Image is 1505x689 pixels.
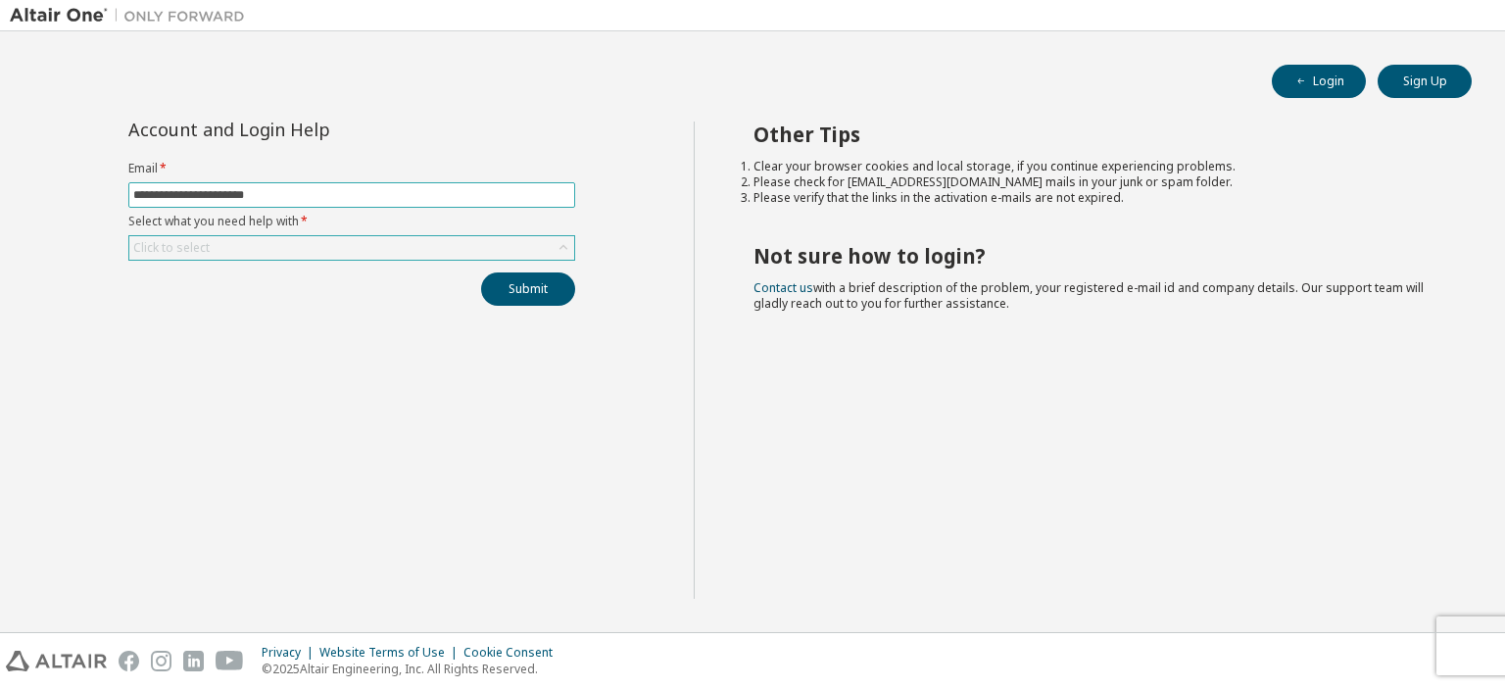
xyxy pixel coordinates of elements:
[753,243,1437,269] h2: Not sure how to login?
[133,240,210,256] div: Click to select
[262,645,319,661] div: Privacy
[753,279,813,296] a: Contact us
[481,272,575,306] button: Submit
[753,190,1437,206] li: Please verify that the links in the activation e-mails are not expired.
[183,651,204,671] img: linkedin.svg
[753,174,1437,190] li: Please check for [EMAIL_ADDRESS][DOMAIN_NAME] mails in your junk or spam folder.
[319,645,463,661] div: Website Terms of Use
[10,6,255,25] img: Altair One
[753,122,1437,147] h2: Other Tips
[753,279,1424,312] span: with a brief description of the problem, your registered e-mail id and company details. Our suppo...
[1378,65,1472,98] button: Sign Up
[119,651,139,671] img: facebook.svg
[128,214,575,229] label: Select what you need help with
[128,122,486,137] div: Account and Login Help
[128,161,575,176] label: Email
[6,651,107,671] img: altair_logo.svg
[129,236,574,260] div: Click to select
[753,159,1437,174] li: Clear your browser cookies and local storage, if you continue experiencing problems.
[262,661,564,677] p: © 2025 Altair Engineering, Inc. All Rights Reserved.
[1272,65,1366,98] button: Login
[216,651,244,671] img: youtube.svg
[463,645,564,661] div: Cookie Consent
[151,651,171,671] img: instagram.svg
